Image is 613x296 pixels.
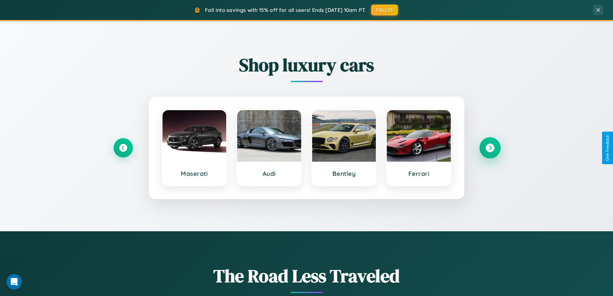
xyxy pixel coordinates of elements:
button: FALL15 [371,5,398,15]
h3: Ferrari [393,170,444,177]
iframe: Intercom live chat [6,274,22,290]
h3: Maserati [169,170,220,177]
span: Fall into savings with 15% off for all users! Ends [DATE] 10am PT. [205,7,366,13]
h3: Audi [244,170,295,177]
h3: Bentley [319,170,370,177]
h1: The Road Less Traveled [114,263,500,288]
div: Give Feedback [605,135,610,161]
h2: Shop luxury cars [114,53,500,77]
